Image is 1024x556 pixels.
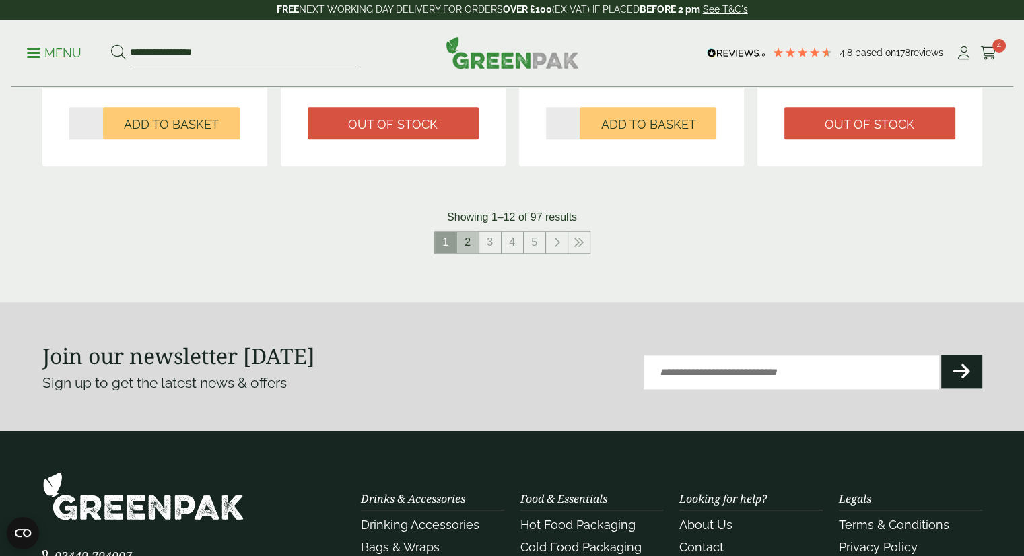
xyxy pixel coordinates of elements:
a: Cold Food Packaging [520,540,642,554]
a: 4 [980,43,997,63]
img: GreenPak Supplies [42,471,244,520]
a: 4 [502,232,523,253]
img: REVIEWS.io [707,48,765,58]
span: Add to Basket [124,117,219,132]
span: reviews [910,47,943,58]
a: 3 [479,232,501,253]
a: Contact [679,540,724,554]
p: Menu [27,45,81,61]
span: Out of stock [348,117,438,132]
a: See T&C's [703,4,748,15]
span: Add to Basket [601,117,695,132]
a: Bags & Wraps [361,540,440,554]
span: 4 [992,39,1006,53]
span: 178 [896,47,910,58]
strong: OVER £100 [503,4,552,15]
span: 4.8 [840,47,855,58]
a: Menu [27,45,81,59]
strong: BEFORE 2 pm [640,4,700,15]
button: Add to Basket [103,107,240,139]
strong: FREE [277,4,299,15]
i: Cart [980,46,997,60]
a: Hot Food Packaging [520,518,636,532]
strong: Join our newsletter [DATE] [42,341,315,370]
a: Terms & Conditions [839,518,949,532]
div: 4.78 Stars [772,46,833,59]
a: 5 [524,232,545,253]
img: GreenPak Supplies [446,36,579,69]
p: Sign up to get the latest news & offers [42,372,465,394]
span: 1 [435,232,456,253]
button: Open CMP widget [7,517,39,549]
a: 2 [457,232,479,253]
a: Privacy Policy [839,540,918,554]
button: Add to Basket [580,107,716,139]
a: Out of stock [308,107,479,139]
span: Based on [855,47,896,58]
a: Drinking Accessories [361,518,479,532]
i: My Account [955,46,972,60]
a: About Us [679,518,732,532]
span: Out of stock [825,117,914,132]
p: Showing 1–12 of 97 results [447,209,577,225]
a: Out of stock [784,107,955,139]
